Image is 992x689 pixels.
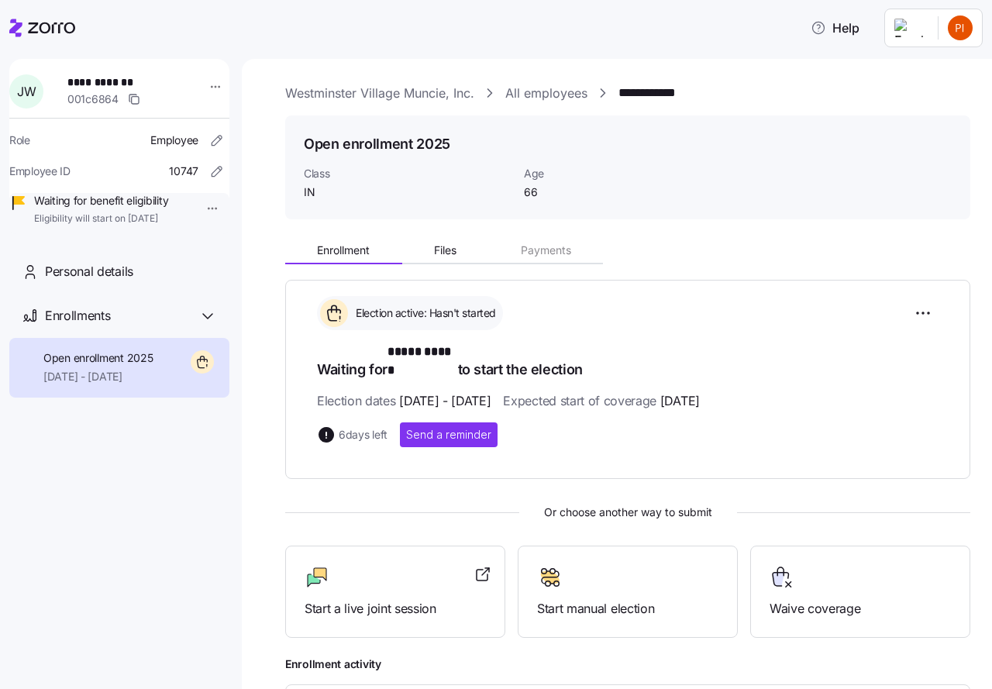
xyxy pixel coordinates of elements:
[339,427,387,443] span: 6 days left
[811,19,859,37] span: Help
[317,391,491,411] span: Election dates
[304,134,450,153] h1: Open enrollment 2025
[304,166,511,181] span: Class
[948,16,973,40] img: 24d6825ccf4887a4818050cadfd93e6d
[400,422,498,447] button: Send a reminder
[505,84,587,103] a: All employees
[524,184,677,200] span: 66
[304,184,511,200] span: IN
[285,504,970,521] span: Or choose another way to submit
[406,427,491,443] span: Send a reminder
[660,391,700,411] span: [DATE]
[9,164,71,179] span: Employee ID
[770,599,951,618] span: Waive coverage
[521,245,571,256] span: Payments
[351,305,496,321] span: Election active: Hasn't started
[17,85,36,98] span: J W
[399,391,491,411] span: [DATE] - [DATE]
[43,369,153,384] span: [DATE] - [DATE]
[524,166,677,181] span: Age
[150,133,198,148] span: Employee
[34,212,168,226] span: Eligibility will start on [DATE]
[317,245,370,256] span: Enrollment
[798,12,872,43] button: Help
[45,262,133,281] span: Personal details
[434,245,456,256] span: Files
[537,599,718,618] span: Start manual election
[43,350,153,366] span: Open enrollment 2025
[169,164,198,179] span: 10747
[285,84,474,103] a: Westminster Village Muncie, Inc.
[317,343,939,379] h1: Waiting for to start the election
[503,391,699,411] span: Expected start of coverage
[305,599,486,618] span: Start a live joint session
[894,19,925,37] img: Employer logo
[34,193,168,208] span: Waiting for benefit eligibility
[285,656,970,672] span: Enrollment activity
[9,133,30,148] span: Role
[45,306,110,326] span: Enrollments
[67,91,119,107] span: 001c6864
